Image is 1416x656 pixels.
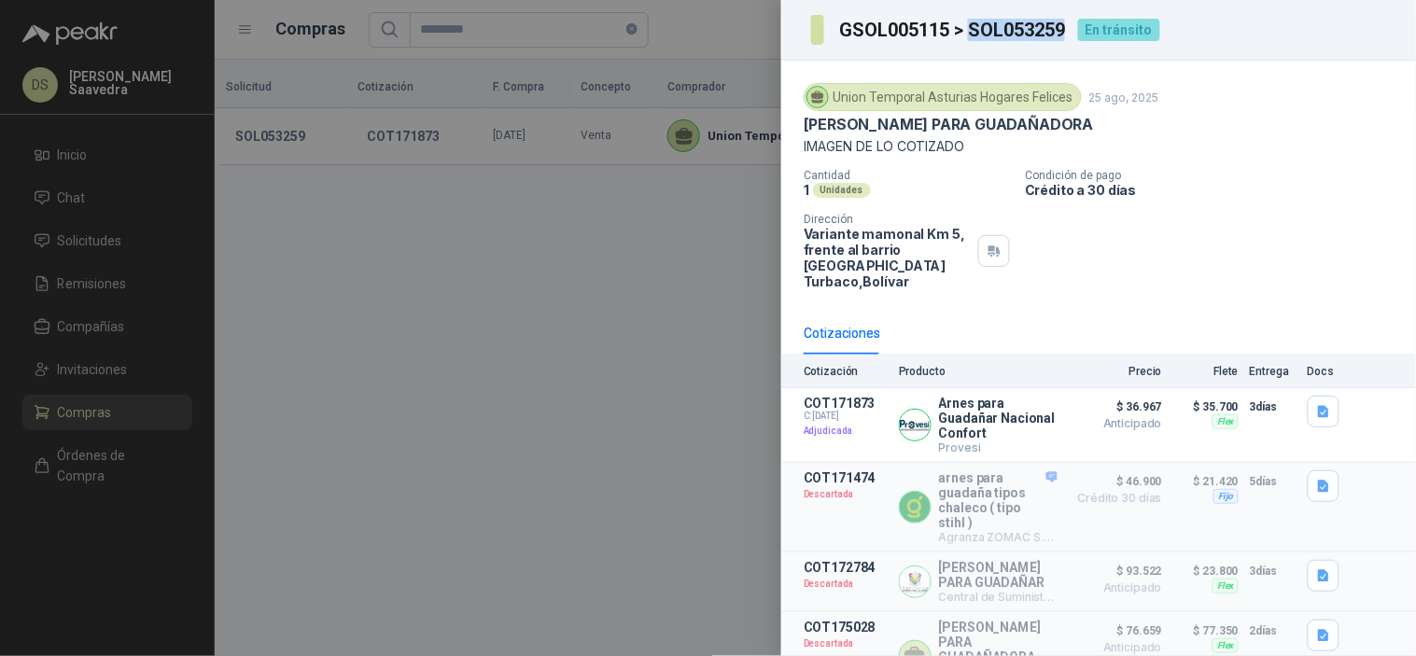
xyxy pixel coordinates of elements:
[1025,169,1409,182] p: Condición de pago
[804,396,888,411] p: COT171873
[804,226,971,289] p: Variante mamonal Km 5, frente al barrio [GEOGRAPHIC_DATA] Turbaco , Bolívar
[1250,560,1297,582] p: 3 días
[939,560,1058,590] p: [PERSON_NAME] PARA GUADAÑAR
[1069,365,1162,378] p: Precio
[804,323,880,343] div: Cotizaciones
[1250,396,1297,418] p: 3 días
[804,575,888,593] p: Descartada
[899,365,1058,378] p: Producto
[900,492,931,523] img: Company Logo
[804,83,1082,111] div: Union Temporal Asturias Hogares Felices
[804,365,888,378] p: Cotización
[1173,470,1239,493] p: $ 21.420
[804,115,1094,134] p: [PERSON_NAME] PARA GUADAÑADORA
[1069,418,1162,429] span: Anticipado
[1173,560,1239,582] p: $ 23.800
[1069,396,1162,418] span: $ 36.967
[1213,489,1239,504] div: Fijo
[939,396,1058,440] p: Arnes para Guadañar Nacional Confort
[804,411,888,422] span: C: [DATE]
[1069,470,1162,493] span: $ 46.900
[1308,365,1345,378] p: Docs
[813,183,871,198] div: Unidades
[1069,493,1162,504] span: Crédito 30 días
[1069,582,1162,593] span: Anticipado
[804,422,888,440] p: Adjudicada
[804,485,888,504] p: Descartada
[839,21,1067,39] h3: GSOL005115 > SOL053259
[804,620,888,635] p: COT175028
[804,213,971,226] p: Dirección
[804,182,809,198] p: 1
[804,470,888,485] p: COT171474
[939,530,1058,544] p: Agranza ZOMAC S.A.S.
[804,560,888,575] p: COT172784
[939,590,1058,604] p: Central de Suministros G SPATH
[1213,638,1239,653] div: Flex
[804,138,1394,154] p: IMAGEN DE LO COTIZADO
[1069,642,1162,653] span: Anticipado
[1069,560,1162,582] span: $ 93.522
[1173,620,1239,642] p: $ 77.350
[804,635,888,653] p: Descartada
[939,470,1058,530] p: arnes para guadaña tipos chaleco ( tipo stihl )
[1069,620,1162,642] span: $ 76.659
[939,440,1058,454] p: Provesi
[1173,365,1239,378] p: Flete
[900,566,931,597] img: Company Logo
[900,410,931,440] img: Company Logo
[1025,182,1409,198] p: Crédito a 30 días
[1089,91,1159,105] p: 25 ago, 2025
[1213,414,1239,429] div: Flex
[1250,620,1297,642] p: 2 días
[1213,579,1239,593] div: Flex
[1250,470,1297,493] p: 5 días
[1078,19,1160,41] div: En tránsito
[1250,365,1297,378] p: Entrega
[804,169,1010,182] p: Cantidad
[1173,396,1239,418] p: $ 35.700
